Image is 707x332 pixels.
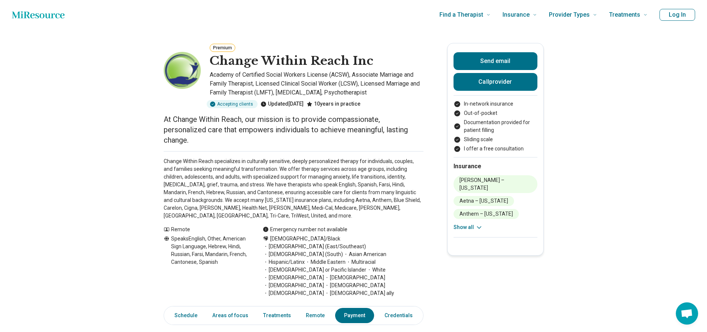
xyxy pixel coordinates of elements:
span: White [366,266,386,274]
div: Emergency number not available [263,226,347,233]
li: Out-of-pocket [454,109,537,117]
span: Treatments [609,10,640,20]
span: Find a Therapist [439,10,483,20]
span: Hispanic/Latinx [263,258,305,266]
li: Anthem – [US_STATE] [454,209,519,219]
span: [DEMOGRAPHIC_DATA] [324,274,385,282]
a: Treatments [259,308,295,323]
span: Asian American [343,250,386,258]
button: Send email [454,52,537,70]
button: Callprovider [454,73,537,91]
span: Provider Types [549,10,590,20]
a: Areas of focus [208,308,253,323]
span: [DEMOGRAPHIC_DATA] [263,282,324,289]
span: [DEMOGRAPHIC_DATA] [324,282,385,289]
span: [DEMOGRAPHIC_DATA] [263,289,324,297]
li: Sliding scale [454,136,537,143]
p: Change Within Reach specializes in culturally sensitive, deeply personalized therapy for individu... [164,157,423,220]
a: Remote [301,308,329,323]
span: [DEMOGRAPHIC_DATA] (South) [263,250,343,258]
button: Premium [210,44,235,52]
button: Show all [454,223,483,231]
li: Aetna – [US_STATE] [454,196,514,206]
span: [DEMOGRAPHIC_DATA]/Black [270,235,340,243]
li: Documentation provided for patient filling [454,119,537,134]
li: I offer a free consultation [454,145,537,153]
p: Academy of Certified Social Workers License (ACSW), Associate Marriage and Family Therapist, Lice... [210,70,423,97]
span: Multiracial [346,258,376,266]
div: 10 years in practice [307,100,360,108]
div: Speaks English, Other, American Sign Language, Hebrew, Hindi, Russian, Farsi, Mandarin, French, C... [164,235,248,297]
a: Schedule [166,308,202,323]
a: Payment [335,308,374,323]
ul: Payment options [454,100,537,153]
span: [DEMOGRAPHIC_DATA] ally [324,289,394,297]
a: Home page [12,7,65,22]
button: Log In [659,9,695,21]
span: Insurance [503,10,530,20]
span: [DEMOGRAPHIC_DATA] [263,274,324,282]
span: [DEMOGRAPHIC_DATA] (East/Southeast) [263,243,366,250]
div: Remote [164,226,248,233]
h2: Insurance [454,162,537,171]
li: [PERSON_NAME] – [US_STATE] [454,175,537,193]
span: Middle Eastern [305,258,346,266]
div: Updated [DATE] [261,100,304,108]
p: At Change Within Reach, our mission is to provide compassionate, personalized care that empowers ... [164,114,423,145]
div: Open chat [676,302,698,325]
a: Credentials [380,308,417,323]
h1: Change Within Reach Inc [210,53,373,69]
img: Change Within Reach Inc, Academy of Certified Social Workers License (ACSW) [164,52,201,89]
div: Accepting clients [207,100,258,108]
span: [DEMOGRAPHIC_DATA] or Pacific Islander [263,266,366,274]
li: In-network insurance [454,100,537,108]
